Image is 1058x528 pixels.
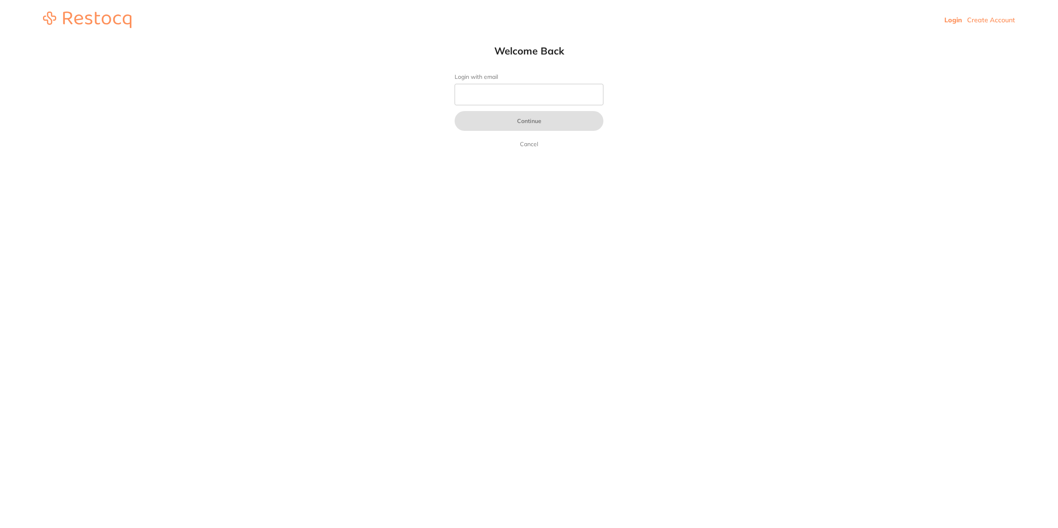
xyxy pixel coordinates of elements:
a: Login [944,16,962,24]
a: Create Account [967,16,1015,24]
button: Continue [455,111,603,131]
label: Login with email [455,73,603,81]
a: Cancel [518,139,540,149]
img: restocq_logo.svg [43,12,131,28]
h1: Welcome Back [438,45,620,57]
